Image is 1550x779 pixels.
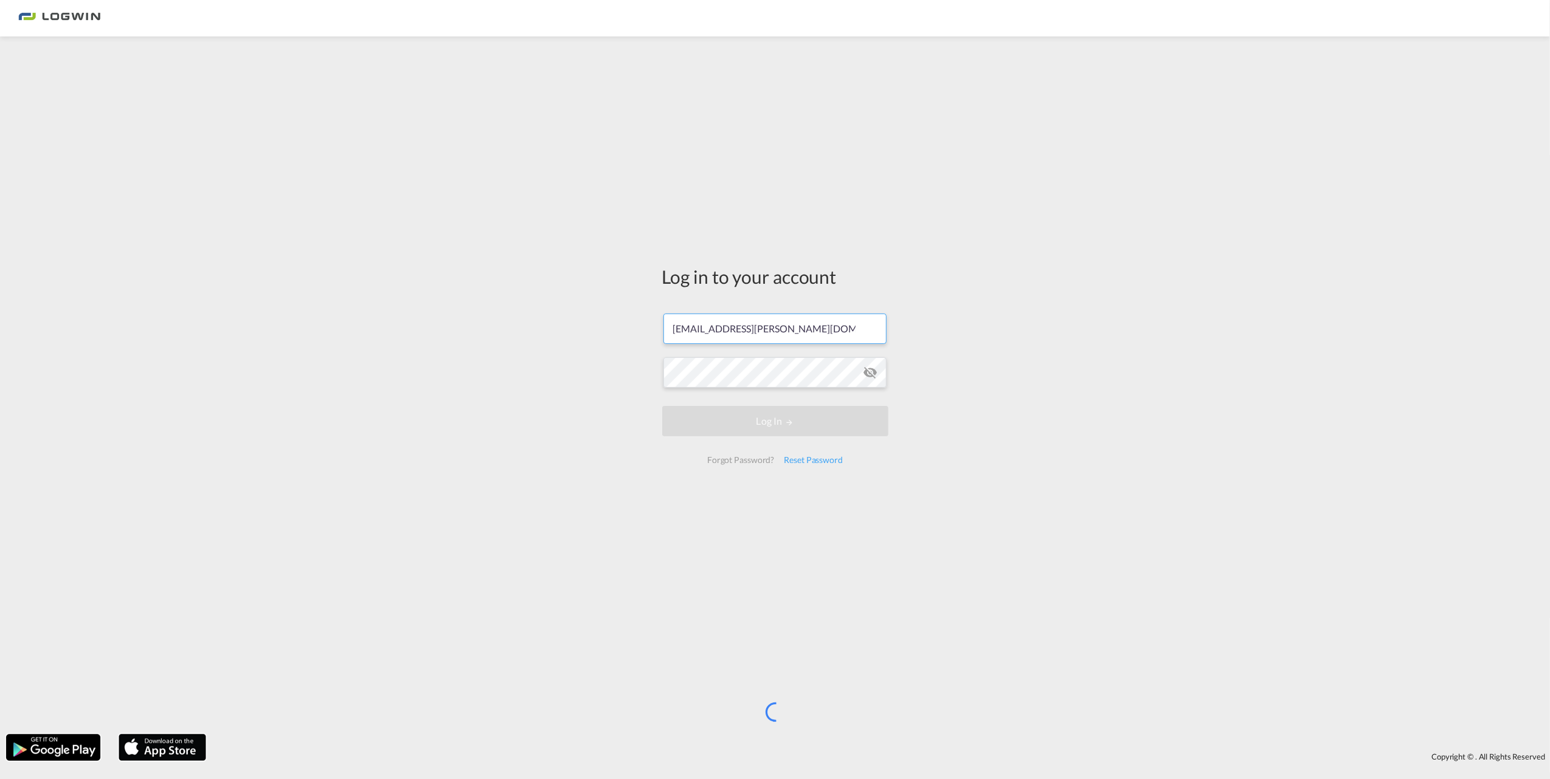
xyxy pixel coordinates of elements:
div: Reset Password [779,449,848,471]
button: LOGIN [662,406,888,436]
input: Enter email/phone number [663,314,887,344]
img: apple.png [117,733,207,762]
img: 2761ae10d95411efa20a1f5e0282d2d7.png [18,5,100,32]
md-icon: icon-eye-off [863,365,878,380]
img: google.png [5,733,102,762]
div: Forgot Password? [702,449,779,471]
div: Log in to your account [662,264,888,289]
div: Copyright © . All Rights Reserved [212,746,1550,767]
